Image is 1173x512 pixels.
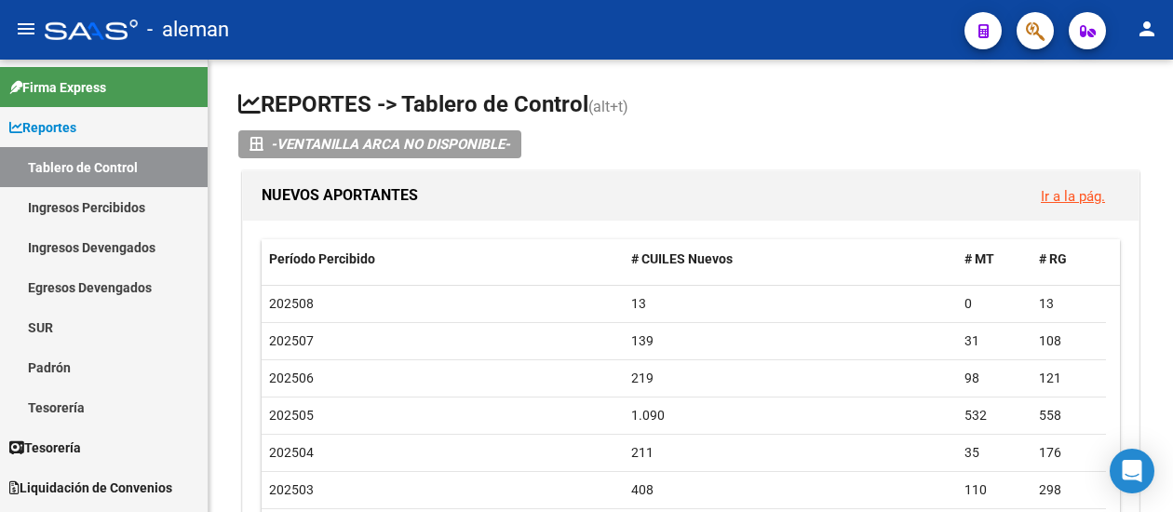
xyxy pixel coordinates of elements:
span: Firma Express [9,77,106,98]
i: -VENTANILLA ARCA NO DISPONIBLE- [271,130,510,158]
div: 13 [1039,293,1099,315]
div: 98 [964,368,1024,389]
div: 408 [631,479,951,501]
div: 108 [1039,330,1099,352]
div: 558 [1039,405,1099,426]
datatable-header-cell: # MT [957,239,1031,279]
mat-icon: menu [15,18,37,40]
span: 202507 [269,333,314,348]
span: # RG [1039,251,1067,266]
span: 202503 [269,482,314,497]
div: 176 [1039,442,1099,464]
span: 202506 [269,371,314,385]
div: 121 [1039,368,1099,389]
div: 35 [964,442,1024,464]
div: 532 [964,405,1024,426]
div: 298 [1039,479,1099,501]
button: Ir a la pág. [1026,179,1120,213]
span: # MT [964,251,994,266]
span: Liquidación de Convenios [9,478,172,498]
h1: REPORTES -> Tablero de Control [238,89,1143,122]
span: 202505 [269,408,314,423]
span: - aleman [147,9,229,50]
span: 202504 [269,445,314,460]
span: 202508 [269,296,314,311]
div: 1.090 [631,405,951,426]
span: (alt+t) [588,98,628,115]
span: # CUILES Nuevos [631,251,733,266]
datatable-header-cell: Período Percibido [262,239,624,279]
div: 13 [631,293,951,315]
span: Reportes [9,117,76,138]
div: 0 [964,293,1024,315]
button: -VENTANILLA ARCA NO DISPONIBLE- [238,130,521,158]
span: NUEVOS APORTANTES [262,186,418,204]
span: Tesorería [9,438,81,458]
datatable-header-cell: # RG [1031,239,1106,279]
span: Período Percibido [269,251,375,266]
datatable-header-cell: # CUILES Nuevos [624,239,958,279]
div: Open Intercom Messenger [1110,449,1154,493]
div: 211 [631,442,951,464]
div: 139 [631,330,951,352]
div: 31 [964,330,1024,352]
div: 219 [631,368,951,389]
div: 110 [964,479,1024,501]
a: Ir a la pág. [1041,188,1105,205]
mat-icon: person [1136,18,1158,40]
